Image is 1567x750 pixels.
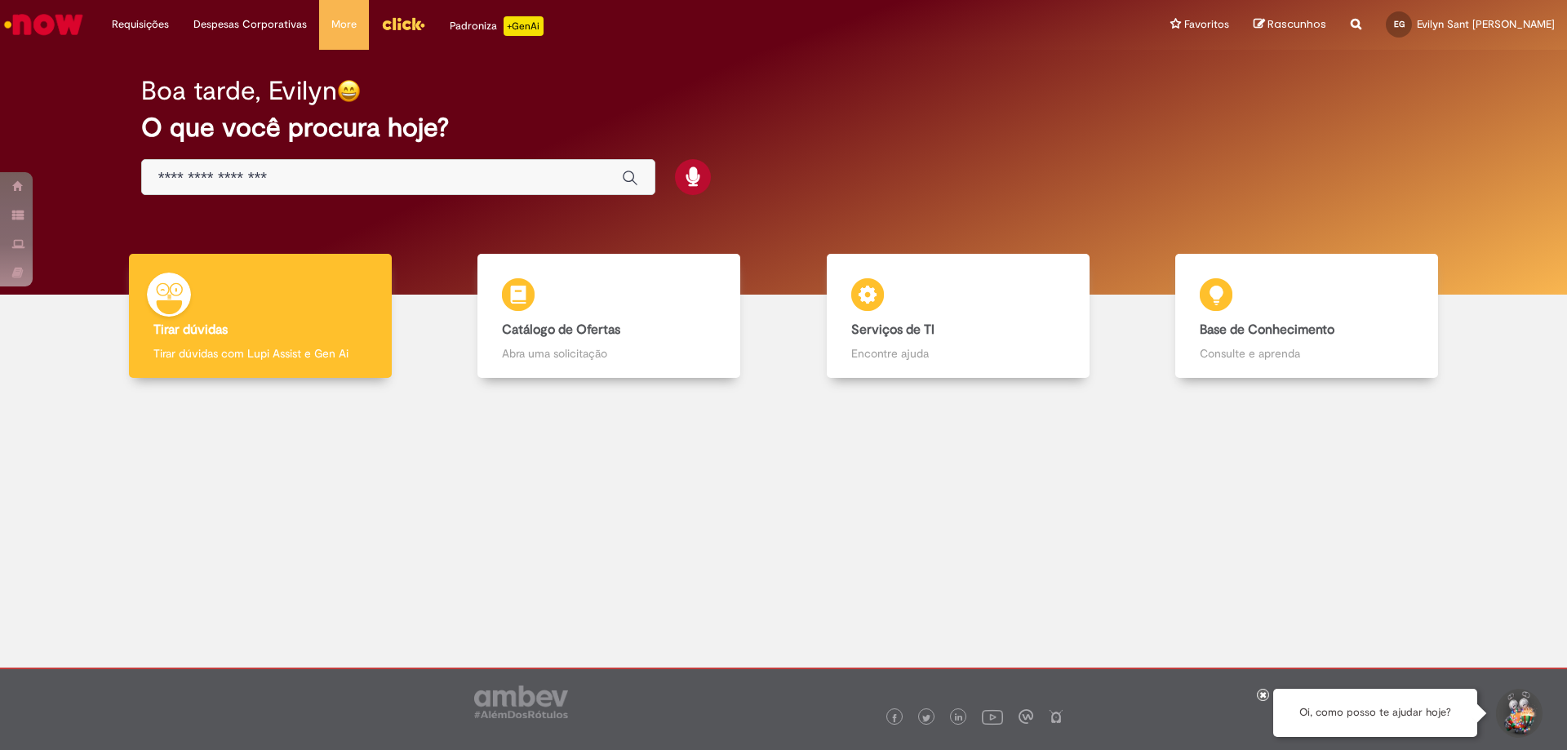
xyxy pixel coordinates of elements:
button: Iniciar Conversa de Suporte [1494,689,1543,738]
b: Serviços de TI [851,322,934,338]
p: Consulte e aprenda [1200,345,1414,362]
b: Tirar dúvidas [153,322,228,338]
img: logo_footer_ambev_rotulo_gray.png [474,686,568,718]
p: Encontre ajuda [851,345,1065,362]
img: logo_footer_workplace.png [1019,709,1033,724]
a: Base de Conhecimento Consulte e aprenda [1133,254,1482,379]
img: happy-face.png [337,79,361,103]
h2: Boa tarde, Evilyn [141,77,337,105]
div: Padroniza [450,16,544,36]
p: +GenAi [504,16,544,36]
h2: O que você procura hoje? [141,113,1427,142]
a: Serviços de TI Encontre ajuda [783,254,1133,379]
img: logo_footer_youtube.png [982,706,1003,727]
span: Despesas Corporativas [193,16,307,33]
span: More [331,16,357,33]
span: Requisições [112,16,169,33]
div: Oi, como posso te ajudar hoje? [1273,689,1477,737]
a: Catálogo de Ofertas Abra uma solicitação [435,254,784,379]
a: Rascunhos [1254,17,1326,33]
span: Evilyn Sant [PERSON_NAME] [1417,17,1555,31]
span: Favoritos [1184,16,1229,33]
p: Tirar dúvidas com Lupi Assist e Gen Ai [153,345,367,362]
b: Catálogo de Ofertas [502,322,620,338]
a: Tirar dúvidas Tirar dúvidas com Lupi Assist e Gen Ai [86,254,435,379]
img: ServiceNow [2,8,86,41]
img: logo_footer_naosei.png [1049,709,1063,724]
img: logo_footer_linkedin.png [955,713,963,723]
img: logo_footer_facebook.png [890,714,899,722]
b: Base de Conhecimento [1200,322,1334,338]
p: Abra uma solicitação [502,345,716,362]
span: EG [1394,19,1405,29]
span: Rascunhos [1267,16,1326,32]
img: logo_footer_twitter.png [922,714,930,722]
img: click_logo_yellow_360x200.png [381,11,425,36]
